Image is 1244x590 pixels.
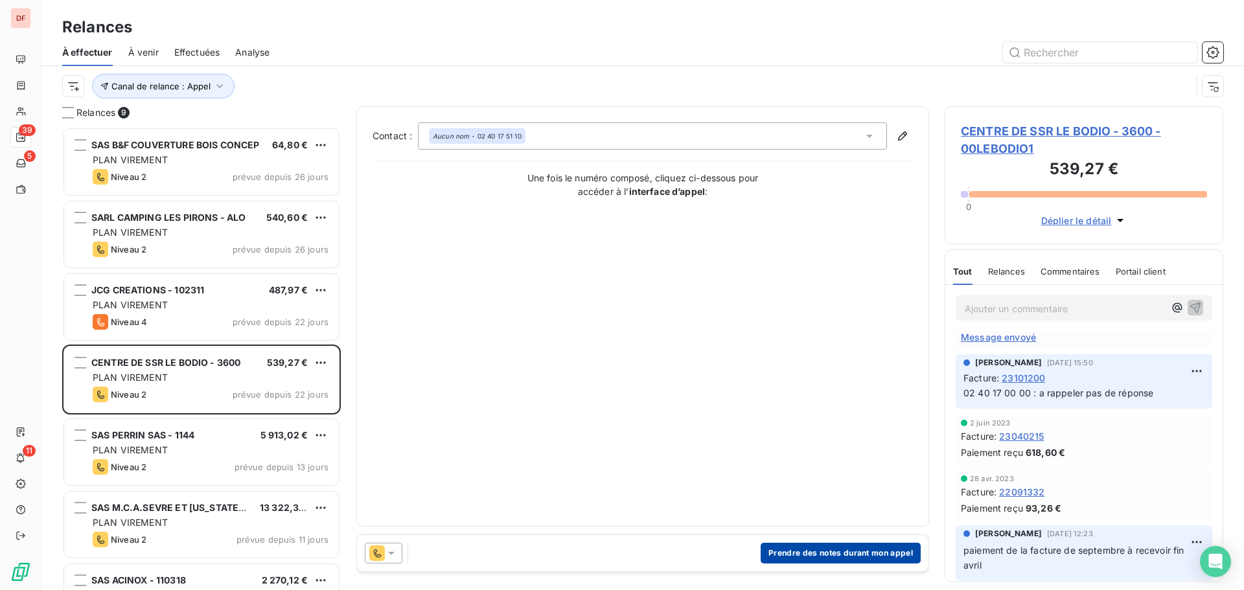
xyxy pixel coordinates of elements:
span: PLAN VIREMENT [93,154,168,165]
span: Paiement reçu [961,501,1023,515]
span: À effectuer [62,46,113,59]
h3: 539,27 € [961,157,1207,183]
span: Facture : [963,371,999,385]
span: 487,97 € [269,284,308,295]
strong: interface d’appel [629,186,706,197]
span: 11 [23,445,36,457]
span: SARL CAMPING LES PIRONS - ALO [91,212,246,223]
button: Canal de relance : Appel [92,74,235,98]
span: prévue depuis 26 jours [233,244,328,255]
span: 28 avr. 2023 [970,475,1014,482]
span: Relances [988,266,1025,277]
span: 23040215 [999,429,1044,443]
span: Déplier le détail [1041,214,1112,227]
span: CENTRE DE SSR LE BODIO - 3600 - 00LEBODIO1 [961,122,1207,157]
div: Open Intercom Messenger [1200,546,1231,577]
span: 2 270,12 € [262,574,308,585]
button: Prendre des notes durant mon appel [761,543,921,563]
span: 0 [966,201,971,212]
span: 02 40 17 00 00 : a rappeler pas de réponse [963,387,1153,398]
span: Analyse [235,46,270,59]
div: - 02 40 17 51 10 [433,131,522,141]
label: Contact : [373,130,418,142]
span: prévue depuis 22 jours [233,389,328,400]
span: SAS PERRIN SAS - 1144 [91,429,194,440]
span: SAS M.C.A.SEVRE ET [US_STATE] SARL [91,502,268,513]
span: Relances [76,106,115,119]
span: 618,60 € [1026,446,1065,459]
span: 93,26 € [1026,501,1061,515]
span: Portail client [1116,266,1166,277]
span: Commentaires [1041,266,1100,277]
span: Message envoyé [961,330,1036,344]
span: prévue depuis 13 jours [235,462,328,472]
button: Déplier le détail [1037,213,1131,228]
span: 39 [19,124,36,136]
div: grid [62,127,341,590]
span: Tout [953,266,973,277]
span: [PERSON_NAME] [975,528,1042,539]
span: prévue depuis 22 jours [233,317,328,327]
h3: Relances [62,16,132,39]
span: CENTRE DE SSR LE BODIO - 3600 [91,357,240,368]
span: Facture : [961,485,996,499]
span: SAS ACINOX - 110318 [91,574,186,585]
span: 13 322,36 € [260,502,314,513]
span: paiement de la facture de septembre à recevoir fin avril [963,545,1187,571]
span: SAS B&F COUVERTURE BOIS CONCEP [91,139,260,150]
span: Niveau 2 [111,389,146,400]
span: 5 [24,150,36,162]
span: Canal de relance : Appel [111,81,211,91]
span: [DATE] 15:50 [1047,359,1093,367]
span: PLAN VIREMENT [93,372,168,383]
span: [PERSON_NAME] [975,357,1042,369]
span: 540,60 € [266,212,308,223]
span: prévue depuis 26 jours [233,172,328,182]
img: Logo LeanPay [10,562,31,582]
span: 2 juin 2023 [970,419,1011,427]
input: Rechercher [1003,42,1197,63]
span: Niveau 4 [111,317,147,327]
span: Effectuées [174,46,220,59]
span: PLAN VIREMENT [93,444,168,455]
span: [DATE] 12:23 [1047,530,1093,538]
span: 22091332 [999,485,1044,499]
span: PLAN VIREMENT [93,299,168,310]
span: 5 913,02 € [260,429,308,440]
span: Paiement reçu [961,446,1023,459]
span: À venir [128,46,159,59]
p: Une fois le numéro composé, cliquez ci-dessous pour accéder à l’ : [513,171,772,198]
span: Niveau 2 [111,172,146,182]
span: Niveau 2 [111,462,146,472]
span: Facture : [961,429,996,443]
span: Niveau 2 [111,244,146,255]
em: Aucun nom [433,131,469,141]
div: DF [10,8,31,28]
span: PLAN VIREMENT [93,227,168,238]
span: JCG CREATIONS - 102311 [91,284,204,295]
span: Niveau 2 [111,534,146,545]
span: prévue depuis 11 jours [236,534,328,545]
span: PLAN VIREMENT [93,517,168,528]
span: 9 [118,107,130,119]
span: 64,80 € [272,139,308,150]
span: 539,27 € [267,357,308,368]
span: 23101200 [1002,371,1045,385]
